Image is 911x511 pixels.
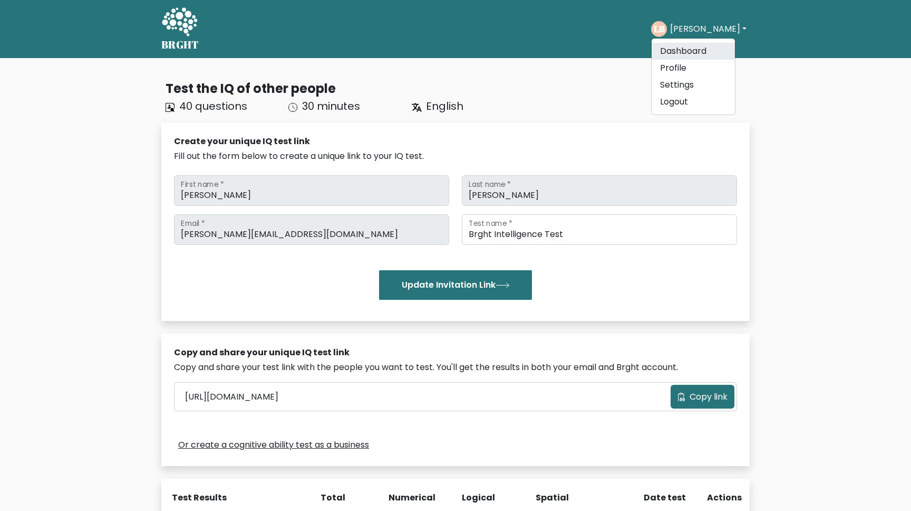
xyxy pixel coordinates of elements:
div: Copy and share your unique IQ test link [174,346,737,359]
h5: BRGHT [161,39,199,51]
div: Logical [462,491,492,504]
div: Date test [609,491,694,504]
a: BRGHT [161,4,199,54]
a: Logout [652,93,735,110]
span: 30 minutes [302,99,360,113]
div: Total [315,491,345,504]
div: Spatial [536,491,566,504]
button: Update Invitation Link [379,270,532,300]
a: Or create a cognitive ability test as a business [178,439,369,451]
input: First name [174,175,449,206]
div: Create your unique IQ test link [174,135,737,148]
button: Copy link [671,385,734,409]
div: Copy and share your test link with the people you want to test. You'll get the results in both yo... [174,361,737,374]
span: Copy link [690,391,728,403]
span: English [426,99,463,113]
div: Actions [707,491,743,504]
div: Fill out the form below to create a unique link to your IQ test. [174,150,737,163]
input: Test name [462,214,737,245]
input: Email [174,214,449,245]
span: 40 questions [179,99,247,113]
a: Dashboard [652,43,735,60]
button: [PERSON_NAME] [667,22,750,36]
div: Test the IQ of other people [166,79,750,98]
a: Settings [652,77,735,93]
div: Numerical [389,491,419,504]
a: Profile [652,60,735,77]
div: Test Results [172,491,302,504]
text: LB [653,23,664,35]
input: Last name [462,175,737,206]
